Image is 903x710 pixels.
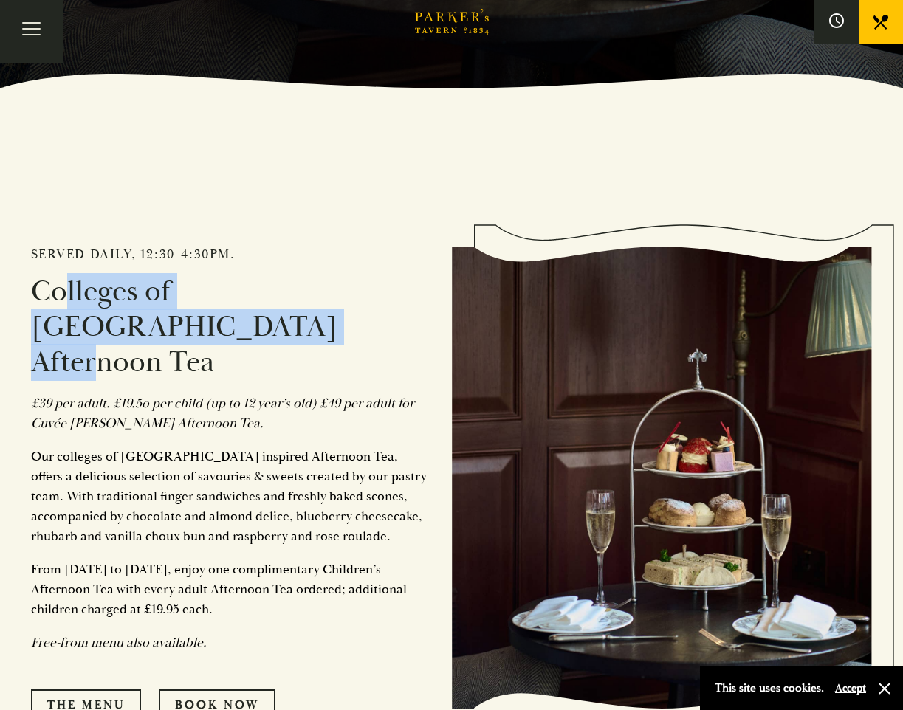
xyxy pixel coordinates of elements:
[877,681,892,696] button: Close and accept
[31,447,430,546] p: Our colleges of [GEOGRAPHIC_DATA] inspired Afternoon Tea, offers a delicious selection of savouri...
[31,247,430,263] h2: Served daily, 12:30-4:30pm.
[31,634,207,651] em: Free-from menu also available.
[31,274,430,380] h3: Colleges of [GEOGRAPHIC_DATA] Afternoon Tea
[31,559,430,619] p: From [DATE] to [DATE], enjoy one complimentary Children’s Afternoon Tea with every adult Afternoo...
[835,681,866,695] button: Accept
[31,395,414,432] em: £39 per adult. £19.5o per child (up to 12 year’s old) £49 per adult for Cuvée [PERSON_NAME] After...
[715,678,824,699] p: This site uses cookies.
